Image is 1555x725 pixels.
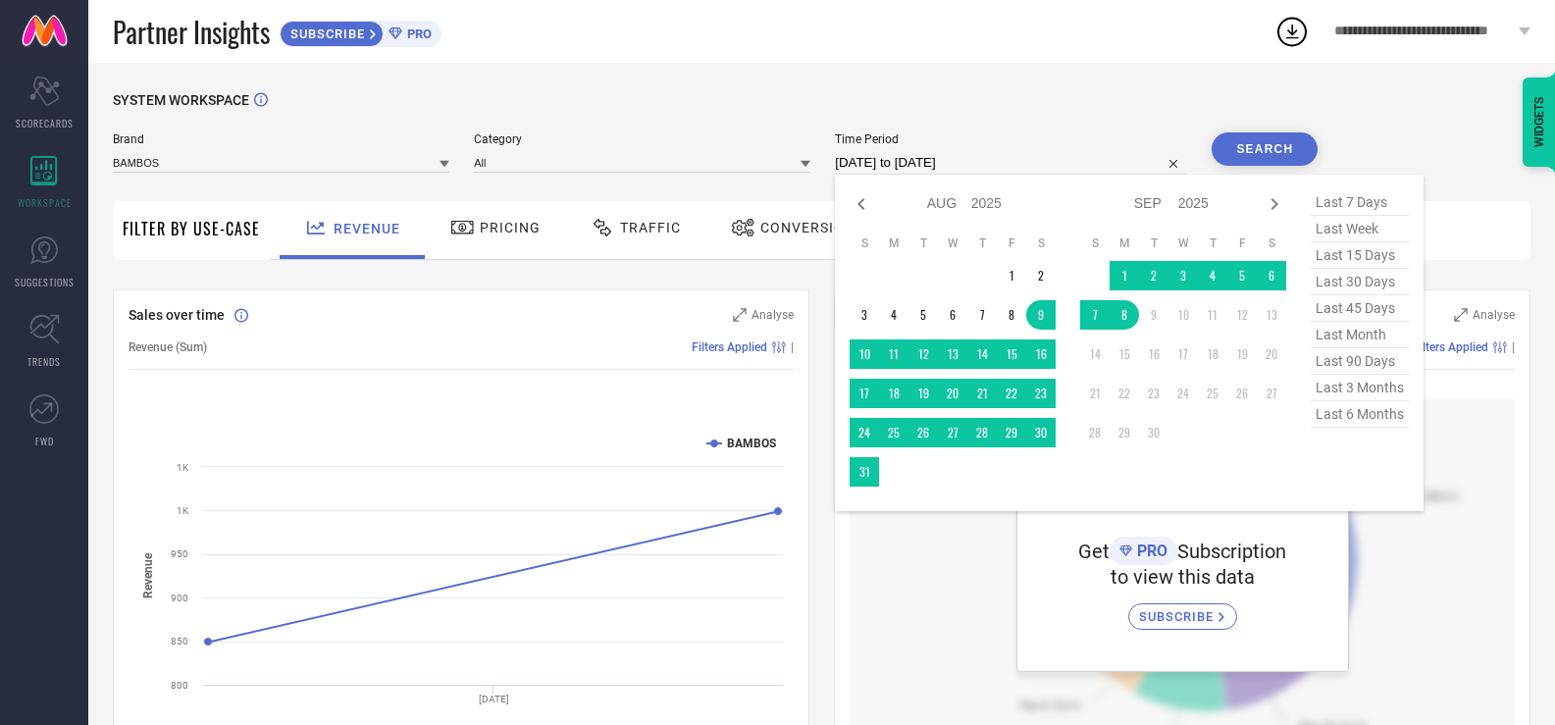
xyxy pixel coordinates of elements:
[1311,189,1409,216] span: last 7 days
[171,548,188,559] text: 950
[1168,300,1198,330] td: Wed Sep 10 2025
[1311,322,1409,348] span: last month
[1168,261,1198,290] td: Wed Sep 03 2025
[1311,216,1409,242] span: last week
[1080,379,1110,408] td: Sun Sep 21 2025
[1311,295,1409,322] span: last 45 days
[967,379,997,408] td: Thu Aug 21 2025
[1227,339,1257,369] td: Fri Sep 19 2025
[1026,418,1056,447] td: Sat Aug 30 2025
[1026,339,1056,369] td: Sat Aug 16 2025
[480,220,541,235] span: Pricing
[177,462,189,473] text: 1K
[1026,300,1056,330] td: Sat Aug 09 2025
[1311,242,1409,269] span: last 15 days
[879,235,908,251] th: Monday
[1263,192,1286,216] div: Next month
[1139,235,1168,251] th: Tuesday
[1080,235,1110,251] th: Sunday
[967,418,997,447] td: Thu Aug 28 2025
[850,418,879,447] td: Sun Aug 24 2025
[1274,14,1310,49] div: Open download list
[1110,339,1139,369] td: Mon Sep 15 2025
[35,434,54,448] span: FWD
[733,308,747,322] svg: Zoom
[938,235,967,251] th: Wednesday
[834,302,907,332] div: Premium
[16,116,74,130] span: SCORECARDS
[850,457,879,487] td: Sun Aug 31 2025
[997,300,1026,330] td: Fri Aug 08 2025
[908,300,938,330] td: Tue Aug 05 2025
[1177,540,1286,563] span: Subscription
[1473,308,1515,322] span: Analyse
[997,379,1026,408] td: Fri Aug 22 2025
[1110,235,1139,251] th: Monday
[1257,379,1286,408] td: Sat Sep 27 2025
[402,26,432,41] span: PRO
[908,418,938,447] td: Tue Aug 26 2025
[1227,300,1257,330] td: Fri Sep 12 2025
[908,379,938,408] td: Tue Aug 19 2025
[1139,261,1168,290] td: Tue Sep 02 2025
[1080,418,1110,447] td: Sun Sep 28 2025
[1257,300,1286,330] td: Sat Sep 13 2025
[879,418,908,447] td: Mon Aug 25 2025
[692,340,767,354] span: Filters Applied
[1026,379,1056,408] td: Sat Aug 23 2025
[850,235,879,251] th: Sunday
[1080,339,1110,369] td: Sun Sep 14 2025
[1026,261,1056,290] td: Sat Aug 02 2025
[967,300,997,330] td: Thu Aug 07 2025
[908,339,938,369] td: Tue Aug 12 2025
[1110,418,1139,447] td: Mon Sep 29 2025
[908,235,938,251] th: Tuesday
[1227,379,1257,408] td: Fri Sep 26 2025
[1227,261,1257,290] td: Fri Sep 05 2025
[938,379,967,408] td: Wed Aug 20 2025
[879,339,908,369] td: Mon Aug 11 2025
[1198,235,1227,251] th: Thursday
[1257,339,1286,369] td: Sat Sep 20 2025
[850,379,879,408] td: Sun Aug 17 2025
[1168,339,1198,369] td: Wed Sep 17 2025
[1227,235,1257,251] th: Friday
[1110,300,1139,330] td: Mon Sep 08 2025
[27,354,61,369] span: TRENDS
[1311,269,1409,295] span: last 30 days
[177,505,189,516] text: 1K
[760,220,855,235] span: Conversion
[1311,401,1409,428] span: last 6 months
[997,339,1026,369] td: Fri Aug 15 2025
[129,340,207,354] span: Revenue (Sum)
[727,437,776,450] text: BAMBOS
[1198,379,1227,408] td: Thu Sep 25 2025
[850,339,879,369] td: Sun Aug 10 2025
[1139,300,1168,330] td: Tue Sep 09 2025
[1132,542,1167,560] span: PRO
[1110,261,1139,290] td: Mon Sep 01 2025
[281,26,370,41] span: SUBSCRIBE
[113,12,270,52] span: Partner Insights
[879,379,908,408] td: Mon Aug 18 2025
[15,275,75,289] span: SUGGESTIONS
[171,636,188,647] text: 850
[1168,235,1198,251] th: Wednesday
[997,261,1026,290] td: Fri Aug 01 2025
[1454,308,1468,322] svg: Zoom
[479,694,509,704] text: [DATE]
[850,300,879,330] td: Sun Aug 03 2025
[113,92,249,108] span: SYSTEM WORKSPACE
[1257,261,1286,290] td: Sat Sep 06 2025
[1139,339,1168,369] td: Tue Sep 16 2025
[1026,235,1056,251] th: Saturday
[171,593,188,603] text: 900
[1168,379,1198,408] td: Wed Sep 24 2025
[1110,379,1139,408] td: Mon Sep 22 2025
[997,418,1026,447] td: Fri Aug 29 2025
[334,221,400,236] span: Revenue
[752,308,794,322] span: Analyse
[1512,340,1515,354] span: |
[997,235,1026,251] th: Friday
[879,300,908,330] td: Mon Aug 04 2025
